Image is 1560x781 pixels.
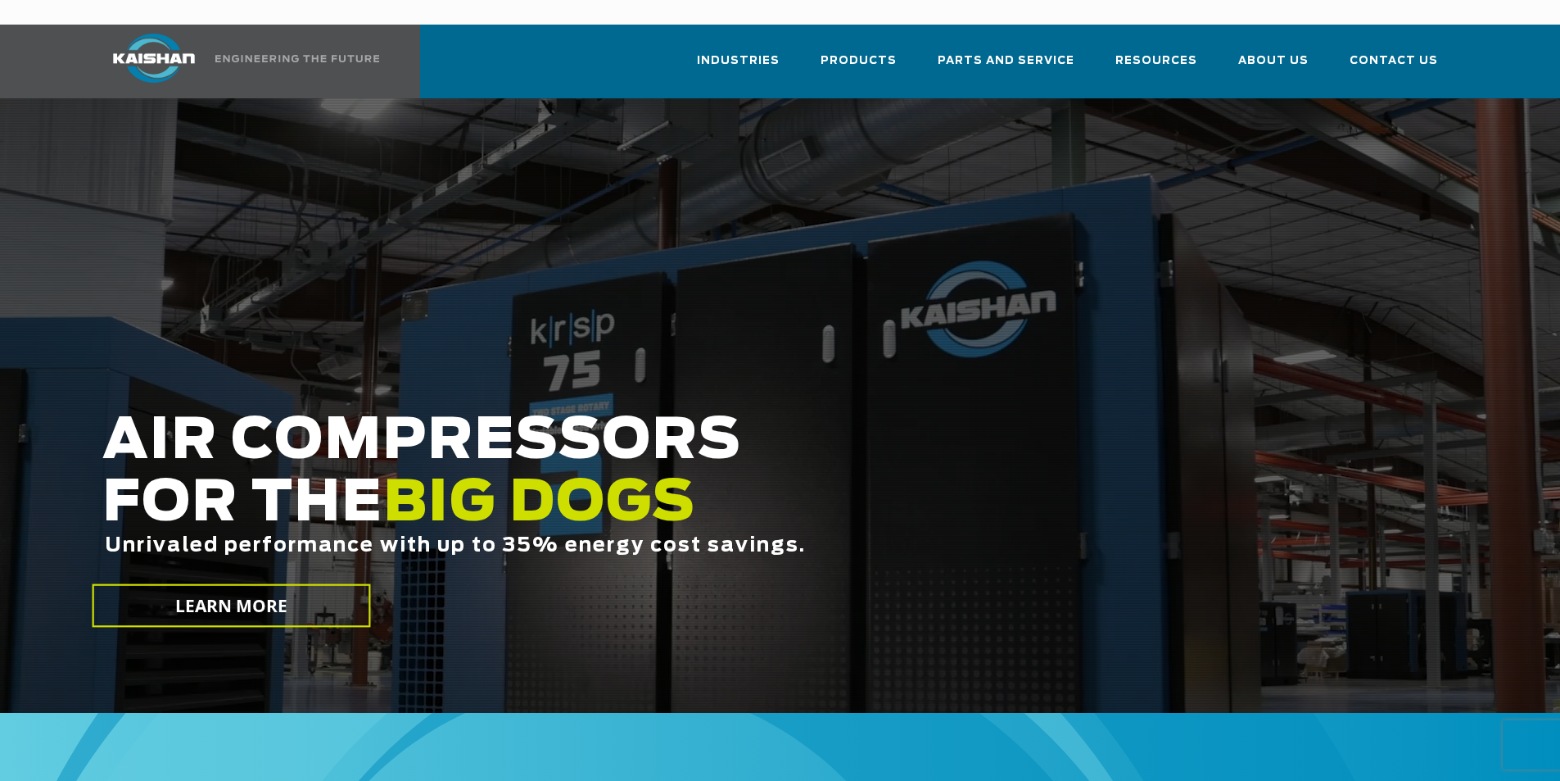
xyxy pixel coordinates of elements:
[821,39,897,95] a: Products
[938,39,1074,95] a: Parts and Service
[1115,39,1197,95] a: Resources
[174,594,287,618] span: LEARN MORE
[102,411,1229,608] h2: AIR COMPRESSORS FOR THE
[92,584,370,628] a: LEARN MORE
[215,55,379,62] img: Engineering the future
[383,476,696,532] span: BIG DOGS
[1350,39,1438,95] a: Contact Us
[105,536,806,556] span: Unrivaled performance with up to 35% energy cost savings.
[1350,52,1438,70] span: Contact Us
[938,52,1074,70] span: Parts and Service
[1238,52,1309,70] span: About Us
[697,39,780,95] a: Industries
[93,25,382,98] a: Kaishan USA
[93,34,215,83] img: kaishan logo
[1238,39,1309,95] a: About Us
[821,52,897,70] span: Products
[1115,52,1197,70] span: Resources
[697,52,780,70] span: Industries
